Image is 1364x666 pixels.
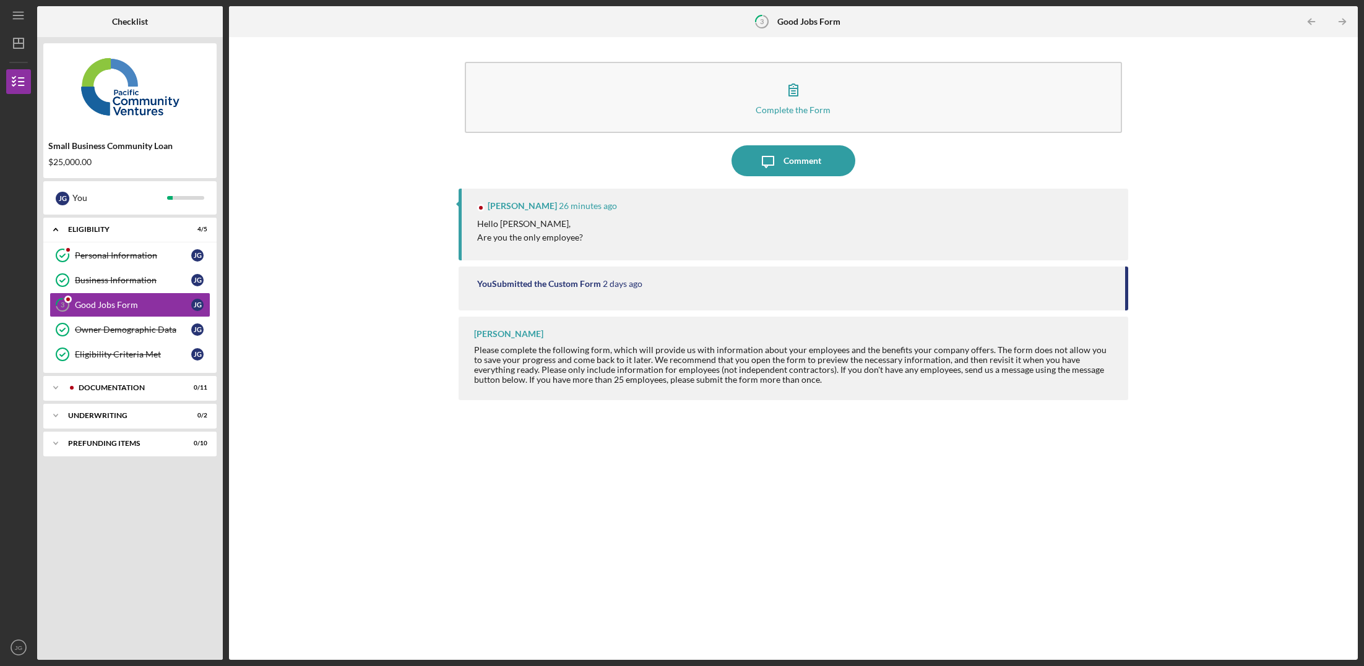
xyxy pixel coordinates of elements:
[68,412,176,419] div: Underwriting
[75,325,191,335] div: Owner Demographic Data
[191,274,204,286] div: J G
[559,201,617,211] time: 2025-10-13 23:43
[477,217,583,231] p: Hello [PERSON_NAME],
[185,440,207,447] div: 0 / 10
[68,226,176,233] div: Eligibility
[191,348,204,361] div: J G
[68,440,176,447] div: Prefunding Items
[477,279,601,289] div: You Submitted the Custom Form
[465,62,1122,133] button: Complete the Form
[75,349,191,359] div: Eligibility Criteria Met
[43,49,217,124] img: Product logo
[783,145,821,176] div: Comment
[79,384,176,391] div: Documentation
[15,644,22,651] text: JG
[732,145,855,176] button: Comment
[185,412,207,419] div: 0 / 2
[50,268,210,292] a: Business InformationJG
[603,279,642,289] time: 2025-10-11 20:21
[488,201,557,211] div: [PERSON_NAME]
[112,17,148,27] b: Checklist
[72,187,167,208] div: You
[48,157,212,167] div: $25,000.00
[185,384,207,391] div: 0 / 11
[50,243,210,268] a: Personal InformationJG
[191,299,204,311] div: J G
[756,105,831,114] div: Complete the Form
[191,249,204,262] div: J G
[474,329,543,339] div: [PERSON_NAME]
[477,231,583,244] p: Are you the only employee?
[6,635,31,660] button: JG
[185,226,207,233] div: 4 / 5
[760,17,764,25] tspan: 3
[777,17,840,27] b: Good Jobs Form
[75,250,191,260] div: Personal Information
[75,300,191,310] div: Good Jobs Form
[56,192,69,205] div: J G
[50,317,210,342] a: Owner Demographic DataJG
[75,275,191,285] div: Business Information
[50,292,210,317] a: 3Good Jobs FormJG
[61,301,64,309] tspan: 3
[50,342,210,367] a: Eligibility Criteria MetJG
[191,323,204,336] div: J G
[474,345,1116,385] div: Please complete the following form, which will provide us with information about your employees a...
[48,141,212,151] div: Small Business Community Loan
